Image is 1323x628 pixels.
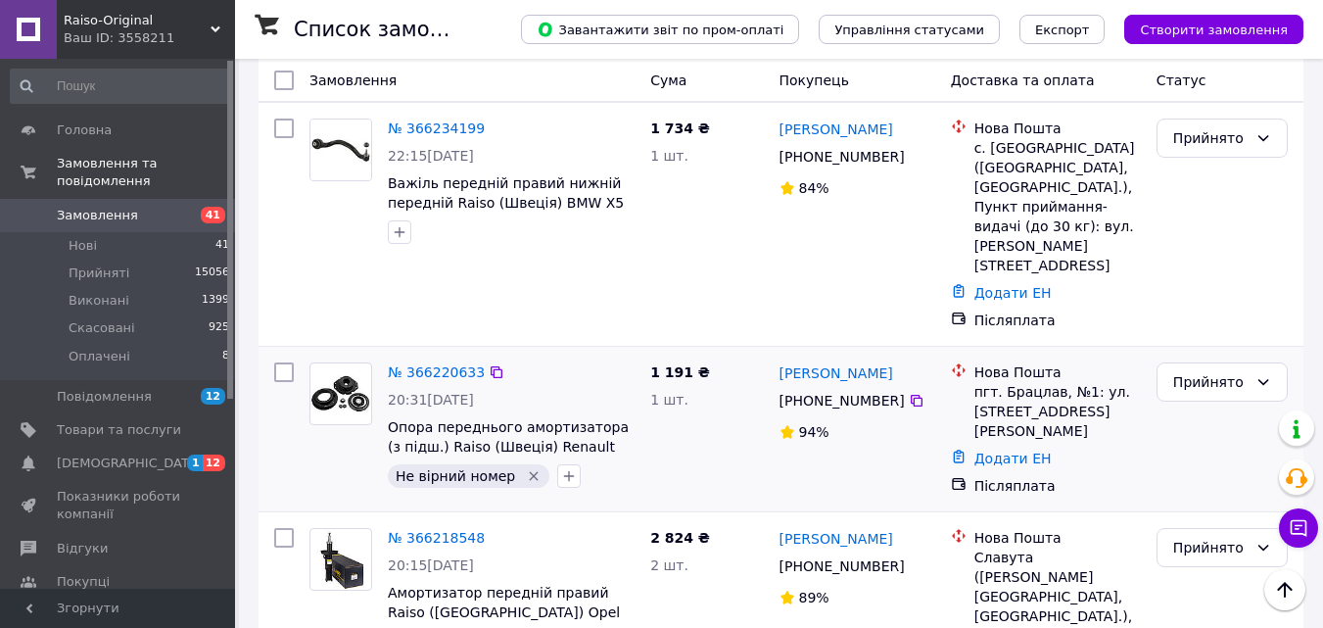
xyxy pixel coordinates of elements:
span: Відгуки [57,540,108,557]
span: 1 734 ₴ [650,121,710,136]
span: Показники роботи компанії [57,488,181,523]
a: Додати ЕН [974,451,1052,466]
a: Фото товару [309,362,372,425]
a: Важіль передній правий нижній передній Raiso (Швеція) BMW X5 (F85), БМВ X5 (Ф85) 06-19 #RL-773950... [388,175,624,250]
svg: Видалити мітку [526,468,542,484]
span: 925 [209,319,229,337]
span: 1 [187,455,203,471]
img: Фото товару [316,529,365,590]
span: Оплачені [69,348,130,365]
img: Фото товару [310,375,371,412]
span: Створити замовлення [1140,23,1288,37]
span: Нові [69,237,97,255]
span: Завантажити звіт по пром-оплаті [537,21,783,38]
span: Замовлення [309,72,397,88]
span: Товари та послуги [57,421,181,439]
div: Прийнято [1173,537,1248,558]
div: Нова Пошта [974,119,1141,138]
span: 12 [203,455,225,471]
div: [PHONE_NUMBER] [776,553,909,580]
span: Покупець [780,72,849,88]
button: Створити замовлення [1124,15,1303,44]
span: 1 шт. [650,392,688,408]
span: 2 824 ₴ [650,530,710,546]
span: 20:15[DATE] [388,557,474,573]
button: Чат з покупцем [1279,508,1318,548]
span: Скасовані [69,319,135,337]
span: 1399 [202,292,229,310]
a: [PERSON_NAME] [780,120,893,139]
span: Повідомлення [57,388,152,406]
span: Доставка та оплата [951,72,1095,88]
div: пгт. Брацлав, №1: ул. [STREET_ADDRESS][PERSON_NAME] [974,382,1141,441]
span: [DEMOGRAPHIC_DATA] [57,455,202,472]
button: Завантажити звіт по пром-оплаті [521,15,799,44]
span: Замовлення [57,207,138,224]
span: 89% [799,590,829,605]
div: Післяплата [974,476,1141,496]
a: № 366218548 [388,530,485,546]
span: Не вірний номер [396,468,515,484]
span: Головна [57,121,112,139]
span: 22:15[DATE] [388,148,474,164]
span: Статус [1157,72,1206,88]
a: № 366234199 [388,121,485,136]
div: [PHONE_NUMBER] [776,387,909,414]
span: 41 [201,207,225,223]
span: 1 шт. [650,148,688,164]
span: Покупці [57,573,110,591]
div: Прийнято [1173,127,1248,149]
div: [PHONE_NUMBER] [776,143,909,170]
input: Пошук [10,69,231,104]
span: 1 191 ₴ [650,364,710,380]
a: Опора переднього амортизатора (з підш.) Raiso (Швеція) Renault Laguna 2, Лагуна 2 01-07 #RC02317 ... [388,419,629,494]
span: 20:31[DATE] [388,392,474,408]
span: Управління статусами [834,23,984,37]
span: Замовлення та повідомлення [57,155,235,190]
button: Управління статусами [819,15,1000,44]
span: 8 [222,348,229,365]
button: Наверх [1264,569,1305,610]
span: 41 [215,237,229,255]
img: Фото товару [310,120,371,180]
span: Прийняті [69,265,129,282]
a: Додати ЕН [974,285,1052,301]
span: Експорт [1035,23,1090,37]
div: Прийнято [1173,371,1248,393]
span: 2 шт. [650,557,688,573]
span: 15056 [195,265,229,282]
span: Raiso-Original [64,12,211,29]
a: [PERSON_NAME] [780,363,893,383]
span: 12 [201,388,225,405]
div: Післяплата [974,311,1141,330]
a: Фото товару [309,528,372,591]
a: Фото товару [309,119,372,181]
a: [PERSON_NAME] [780,529,893,549]
button: Експорт [1019,15,1106,44]
span: Cума [650,72,686,88]
div: с. [GEOGRAPHIC_DATA] ([GEOGRAPHIC_DATA], [GEOGRAPHIC_DATA].), Пункт приймання-видачі (до 30 кг): ... [974,138,1141,275]
div: Нова Пошта [974,362,1141,382]
a: Створити замовлення [1105,21,1303,36]
span: 84% [799,180,829,196]
span: 94% [799,424,829,440]
h1: Список замовлень [294,18,493,41]
div: Нова Пошта [974,528,1141,548]
span: Виконані [69,292,129,310]
a: № 366220633 [388,364,485,380]
div: Ваш ID: 3558211 [64,29,235,47]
